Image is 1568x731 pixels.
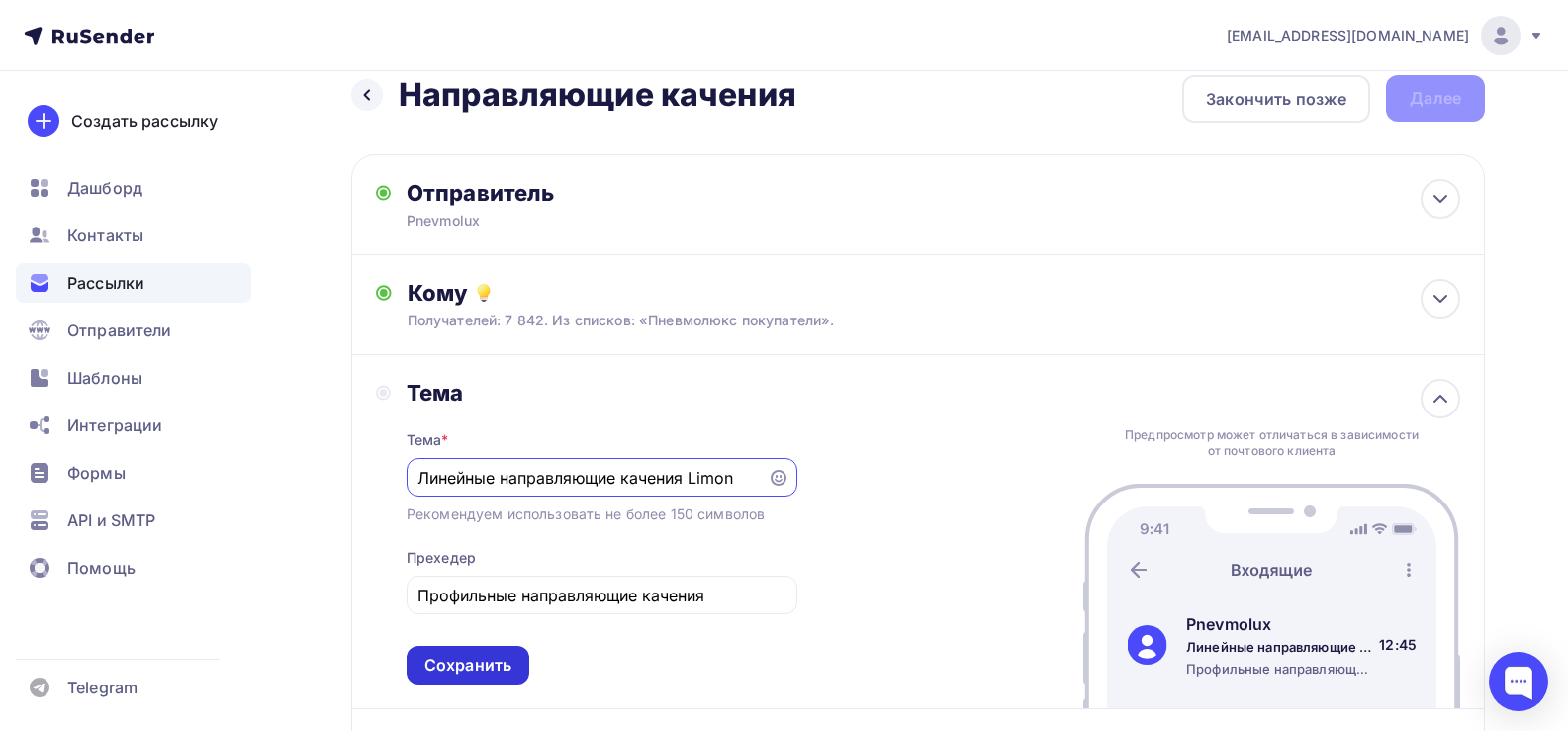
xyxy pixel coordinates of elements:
div: Рекомендуем использовать не более 150 символов [407,504,765,524]
div: Тема [407,379,797,407]
input: Укажите тему письма [417,466,756,490]
span: Дашборд [67,176,142,200]
span: Telegram [67,676,138,699]
div: Тема [407,430,449,450]
div: Pnevmolux [407,211,792,230]
div: Кому [408,279,1460,307]
span: Формы [67,461,126,485]
span: Рассылки [67,271,144,295]
a: Формы [16,453,251,493]
span: Шаблоны [67,366,142,390]
div: Линейные направляющие качения Limon [1186,638,1372,656]
span: Контакты [67,224,143,247]
div: Сохранить [424,654,511,677]
div: 12:45 [1379,635,1417,655]
a: [EMAIL_ADDRESS][DOMAIN_NAME] [1227,16,1544,55]
span: [EMAIL_ADDRESS][DOMAIN_NAME] [1227,26,1469,46]
div: Создать рассылку [71,109,218,133]
div: Профильные направляющие качения [1186,660,1372,678]
a: Отправители [16,311,251,350]
span: Интеграции [67,413,162,437]
span: Отправители [67,319,172,342]
a: Шаблоны [16,358,251,398]
div: Предпросмотр может отличаться в зависимости от почтового клиента [1120,427,1425,459]
a: Рассылки [16,263,251,303]
div: Отправитель [407,179,835,207]
div: Получателей: 7 842. Из списков: «Пневмолюкс покупатели». [408,311,1355,330]
div: Закончить позже [1206,87,1346,111]
a: Дашборд [16,168,251,208]
input: Текст, который будут видеть подписчики [417,584,785,607]
a: Контакты [16,216,251,255]
h2: Направляющие качения [399,75,796,115]
div: Pnevmolux [1186,612,1372,636]
span: Помощь [67,556,136,580]
span: API и SMTP [67,508,155,532]
div: Прехедер [407,548,476,568]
